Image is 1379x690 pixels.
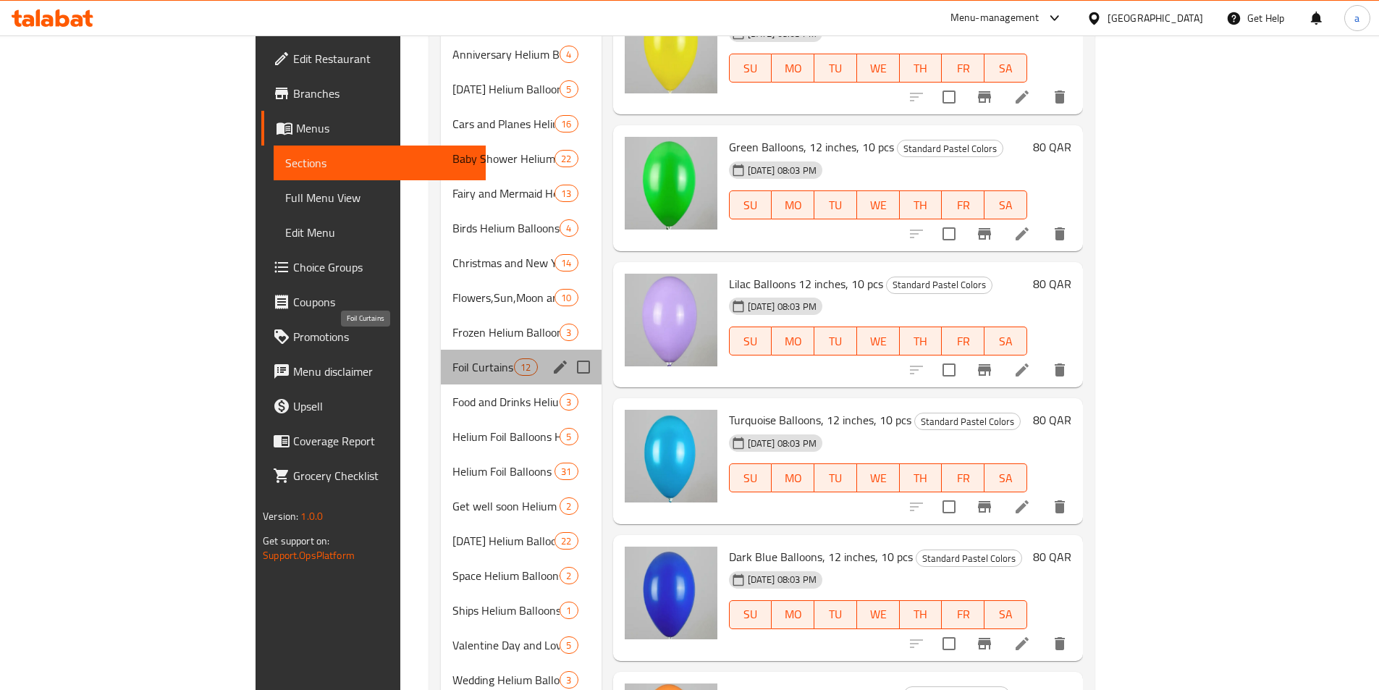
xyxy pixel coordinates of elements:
[906,58,937,79] span: TH
[261,424,486,458] a: Coverage Report
[560,393,578,411] div: items
[263,546,355,565] a: Support.OpsPlatform
[777,331,809,352] span: MO
[886,277,992,294] div: Standard Pastel Colors
[560,604,577,618] span: 1
[514,358,537,376] div: items
[777,58,809,79] span: MO
[452,289,554,306] div: Flowers,Sun,Moon and Clouds Helium Balloons
[293,293,474,311] span: Coupons
[554,115,578,132] div: items
[1033,547,1071,567] h6: 80 QAR
[261,389,486,424] a: Upsell
[906,331,937,352] span: TH
[560,83,577,96] span: 5
[452,46,560,63] span: Anniversary Helium Balloons
[1013,635,1031,652] a: Edit menu item
[729,54,772,83] button: SU
[990,58,1021,79] span: SA
[441,37,602,72] div: Anniversary Helium Balloons4
[967,80,1002,114] button: Branch-specific-item
[554,150,578,167] div: items
[900,190,942,219] button: TH
[948,604,979,625] span: FR
[990,604,1021,625] span: SA
[820,604,851,625] span: TU
[625,547,717,639] img: Dark Blue Balloons, 12 inches, 10 pcs
[555,152,577,166] span: 22
[1013,498,1031,516] a: Edit menu item
[625,274,717,366] img: Lilac Balloons 12 inches, 10 pcs
[900,600,942,629] button: TH
[1354,10,1359,26] span: a
[452,602,560,619] span: Ships Helium Balloons
[863,604,894,625] span: WE
[441,628,602,662] div: Valentine Day and Love Helium Balloons5
[772,463,814,492] button: MO
[967,626,1002,661] button: Branch-specific-item
[984,54,1027,83] button: SA
[555,534,577,548] span: 22
[984,190,1027,219] button: SA
[1033,137,1071,157] h6: 80 QAR
[729,273,883,295] span: Lilac Balloons 12 inches, 10 pcs
[293,50,474,67] span: Edit Restaurant
[729,327,772,355] button: SU
[967,216,1002,251] button: Branch-specific-item
[984,600,1027,629] button: SA
[441,280,602,315] div: Flowers,Sun,Moon and Clouds Helium Balloons10
[814,190,857,219] button: TU
[942,327,984,355] button: FR
[452,567,560,584] span: Space Helium Balloons
[1013,225,1031,243] a: Edit menu item
[948,331,979,352] span: FR
[274,215,486,250] a: Edit Menu
[863,331,894,352] span: WE
[625,137,717,230] img: Green Balloons, 12 inches, 10 pcs
[948,468,979,489] span: FR
[1042,216,1077,251] button: delete
[906,468,937,489] span: TH
[742,437,822,450] span: [DATE] 08:03 PM
[560,639,577,652] span: 5
[942,54,984,83] button: FR
[441,419,602,454] div: Helium Foil Balloons Hearts,stars and rounds 32 inches5
[863,195,894,216] span: WE
[906,604,937,625] span: TH
[772,54,814,83] button: MO
[948,195,979,216] span: FR
[950,9,1039,27] div: Menu-management
[777,604,809,625] span: MO
[742,164,822,177] span: [DATE] 08:03 PM
[452,358,514,376] span: Foil Curtains
[452,671,560,689] span: Wedding Helium Balloons
[915,413,1020,430] span: Standard Pastel Colors
[942,600,984,629] button: FR
[452,428,560,445] div: Helium Foil Balloons Hearts,stars and rounds 32 inches
[274,146,486,180] a: Sections
[777,195,809,216] span: MO
[560,500,577,513] span: 2
[820,58,851,79] span: TU
[814,463,857,492] button: TU
[452,393,560,411] span: Food and Drinks Helium Balloons
[555,187,577,201] span: 13
[560,395,577,409] span: 3
[863,58,894,79] span: WE
[942,190,984,219] button: FR
[452,150,554,167] div: Baby Shower Helium Balloons
[1108,10,1203,26] div: [GEOGRAPHIC_DATA]
[560,636,578,654] div: items
[560,80,578,98] div: items
[729,409,911,431] span: Turquoise Balloons, 12 inches, 10 pcs
[729,600,772,629] button: SU
[441,176,602,211] div: Fairy and Mermaid Helium Balloons13
[263,507,298,526] span: Version:
[560,430,577,444] span: 5
[990,468,1021,489] span: SA
[554,185,578,202] div: items
[560,602,578,619] div: items
[560,219,578,237] div: items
